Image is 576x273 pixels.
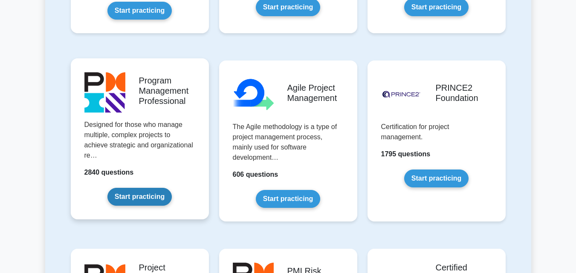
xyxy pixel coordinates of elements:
a: Start practicing [107,2,172,20]
a: Start practicing [256,190,320,208]
a: Start practicing [404,170,469,187]
a: Start practicing [107,188,172,206]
